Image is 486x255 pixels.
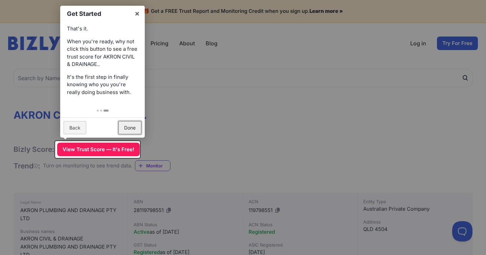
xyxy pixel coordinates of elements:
[67,73,138,96] p: It's the first step in finally knowing who you you're really doing business with.
[130,6,145,21] a: ×
[67,9,131,18] h1: Get Started
[67,38,138,68] p: When you're ready, why not click this button to see a free trust score for AKRON CIVIL & DRAINAGE..
[118,121,141,134] a: Done
[67,25,138,33] p: That's it.
[64,121,86,134] a: Back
